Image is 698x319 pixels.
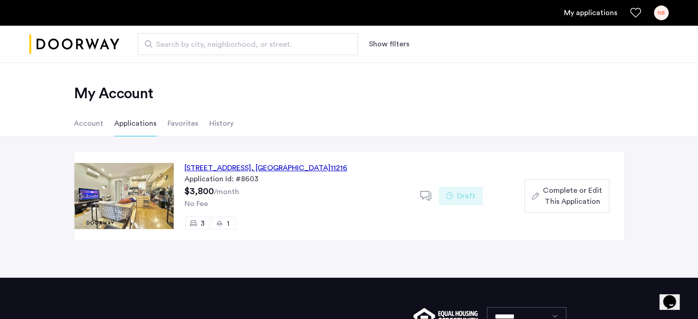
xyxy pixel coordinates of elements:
img: logo [29,27,119,62]
button: button [525,179,609,213]
a: Cazamio logo [29,27,119,62]
li: Account [74,111,103,136]
span: 3 [201,220,205,227]
span: $3,800 [184,187,214,196]
span: Search by city, neighborhood, or street. [156,39,332,50]
div: NB [654,6,669,20]
span: 1 [227,220,229,227]
button: Show or hide filters [369,39,409,50]
span: Draft [457,190,475,201]
div: [STREET_ADDRESS] 11216 [184,162,347,173]
span: , [GEOGRAPHIC_DATA] [251,164,330,172]
a: Favorites [630,7,641,18]
img: Apartment photo [74,163,173,229]
a: My application [564,7,617,18]
iframe: chat widget [659,282,689,310]
sub: /month [214,188,239,196]
span: Complete or Edit This Application [543,185,602,207]
input: Apartment Search [138,33,358,55]
h2: My Account [74,84,625,103]
div: Application Id: #8603 [184,173,409,185]
li: Applications [114,111,156,136]
li: History [209,111,234,136]
button: Next apartment [162,190,173,202]
span: No Fee [184,200,208,207]
li: Favorites [168,111,198,136]
button: Previous apartment [74,190,86,202]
